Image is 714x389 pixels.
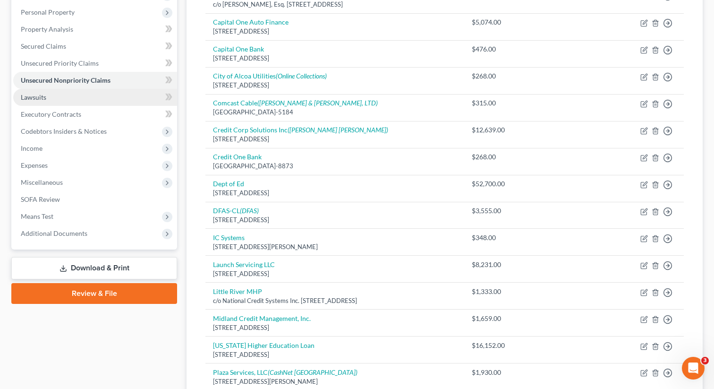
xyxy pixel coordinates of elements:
div: [STREET_ADDRESS] [213,54,457,63]
a: Dept of Ed [213,180,244,188]
a: Launch Servicing LLC [213,260,275,268]
i: ([PERSON_NAME] [PERSON_NAME]) [288,126,388,134]
span: Secured Claims [21,42,66,50]
a: Unsecured Priority Claims [13,55,177,72]
a: Unsecured Nonpriority Claims [13,72,177,89]
a: [US_STATE] Higher Education Loan [213,341,314,349]
span: Property Analysis [21,25,73,33]
span: Miscellaneous [21,178,63,186]
a: Little River MHP [213,287,262,295]
a: Capital One Auto Finance [213,18,289,26]
span: Expenses [21,161,48,169]
div: [STREET_ADDRESS] [213,81,457,90]
a: Executory Contracts [13,106,177,123]
div: [GEOGRAPHIC_DATA]-8873 [213,162,457,171]
a: Capital One Bank [213,45,264,53]
div: [STREET_ADDRESS] [213,189,457,198]
div: $12,639.00 [472,125,522,135]
a: Credit One Bank [213,153,262,161]
div: $1,930.00 [472,368,522,377]
span: Means Test [21,212,53,220]
a: City of Alcoa Utilities(Online Collections) [213,72,327,80]
a: Secured Claims [13,38,177,55]
div: $268.00 [472,152,522,162]
div: [STREET_ADDRESS] [213,27,457,36]
span: Personal Property [21,8,75,16]
span: Unsecured Nonpriority Claims [21,76,110,84]
a: Property Analysis [13,21,177,38]
i: (CashNet [GEOGRAPHIC_DATA]) [268,368,357,376]
a: Comcast Cable([PERSON_NAME] & [PERSON_NAME], LTD) [213,99,378,107]
div: [STREET_ADDRESS] [213,323,457,332]
div: $3,555.00 [472,206,522,216]
div: $476.00 [472,44,522,54]
div: [STREET_ADDRESS] [213,350,457,359]
a: SOFA Review [13,191,177,208]
a: Credit Corp Solutions Inc([PERSON_NAME] [PERSON_NAME]) [213,126,388,134]
div: [STREET_ADDRESS] [213,216,457,225]
iframe: Intercom live chat [682,357,705,380]
a: Lawsuits [13,89,177,106]
span: 3 [701,357,709,364]
div: $315.00 [472,98,522,108]
div: $8,231.00 [472,260,522,269]
a: DFAS-CL(DFAS) [213,207,259,215]
div: $1,333.00 [472,287,522,296]
i: (DFAS) [240,207,259,215]
span: Lawsuits [21,93,46,101]
div: [STREET_ADDRESS][PERSON_NAME] [213,242,457,251]
span: Codebtors Insiders & Notices [21,127,107,135]
a: Review & File [11,283,177,304]
div: [STREET_ADDRESS] [213,135,457,144]
div: [STREET_ADDRESS][PERSON_NAME] [213,377,457,386]
div: c/o National Credit Systems Inc. [STREET_ADDRESS] [213,296,457,305]
a: Midland Credit Management, Inc. [213,314,311,322]
div: [GEOGRAPHIC_DATA]-5184 [213,108,457,117]
span: Unsecured Priority Claims [21,59,99,67]
span: Income [21,144,42,152]
div: $268.00 [472,71,522,81]
span: Executory Contracts [21,110,81,118]
i: (Online Collections) [276,72,327,80]
div: $5,074.00 [472,17,522,27]
a: Plaza Services, LLC(CashNet [GEOGRAPHIC_DATA]) [213,368,357,376]
a: Download & Print [11,257,177,279]
div: $16,152.00 [472,341,522,350]
div: [STREET_ADDRESS] [213,269,457,278]
a: IC Systems [213,233,245,242]
span: SOFA Review [21,195,60,203]
div: $52,700.00 [472,179,522,189]
i: ([PERSON_NAME] & [PERSON_NAME], LTD) [257,99,378,107]
div: $348.00 [472,233,522,242]
div: $1,659.00 [472,314,522,323]
span: Additional Documents [21,229,87,237]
